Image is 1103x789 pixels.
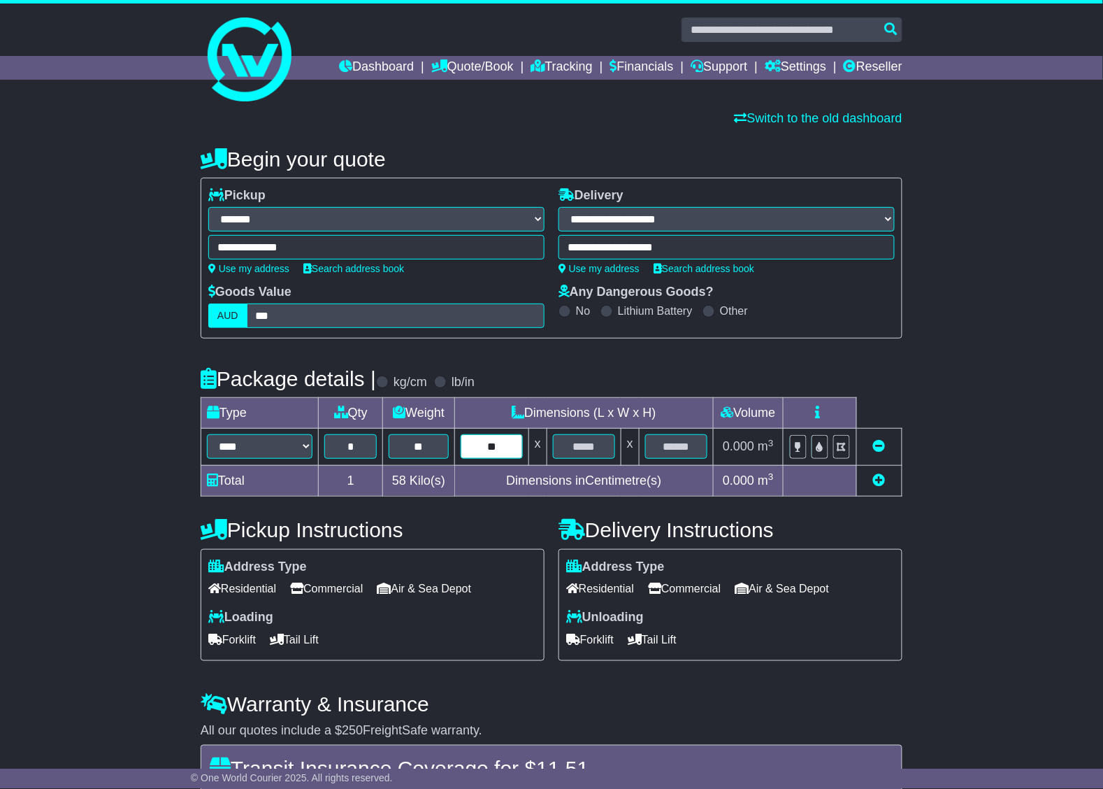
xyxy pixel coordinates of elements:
label: Unloading [566,610,644,625]
td: Kilo(s) [383,465,454,496]
sup: 3 [768,471,774,482]
a: Search address book [303,263,404,274]
a: Search address book [654,263,754,274]
td: x [621,429,639,465]
a: Remove this item [873,439,886,453]
h4: Begin your quote [201,148,902,171]
h4: Package details | [201,367,376,390]
a: Reseller [844,56,902,80]
a: Dashboard [339,56,414,80]
a: Quote/Book [431,56,514,80]
td: Weight [383,398,454,429]
td: Qty [319,398,383,429]
td: Type [201,398,319,429]
label: Delivery [558,188,623,204]
div: All our quotes include a $ FreightSafe warranty. [201,723,902,739]
a: Tracking [531,56,593,80]
label: Other [720,304,748,318]
td: Dimensions (L x W x H) [454,398,713,429]
span: Air & Sea Depot [735,578,830,599]
span: Tail Lift [270,629,319,651]
label: Loading [208,610,273,625]
label: Pickup [208,188,266,204]
label: Any Dangerous Goods? [558,285,714,300]
label: Address Type [208,560,307,575]
span: Commercial [648,578,721,599]
a: Use my address [558,263,640,274]
label: kg/cm [394,375,427,390]
h4: Delivery Instructions [558,518,902,541]
td: Dimensions in Centimetre(s) [454,465,713,496]
h4: Warranty & Insurance [201,692,902,716]
label: Address Type [566,560,665,575]
span: 0.000 [723,474,754,488]
span: 58 [392,474,406,488]
span: m [758,474,774,488]
a: Settings [765,56,826,80]
a: Add new item [873,474,886,488]
span: Forklift [566,629,614,651]
a: Financials [610,56,674,80]
label: Goods Value [208,285,291,300]
td: Volume [713,398,783,429]
td: Total [201,465,319,496]
a: Support [691,56,747,80]
label: AUD [208,304,247,328]
span: Commercial [290,578,363,599]
a: Switch to the old dashboard [735,111,902,125]
span: © One World Courier 2025. All rights reserved. [191,773,393,784]
label: lb/in [452,375,475,390]
span: 11.51 [536,758,589,781]
h4: Transit Insurance Coverage for $ [210,758,893,781]
span: Residential [208,578,276,599]
span: Residential [566,578,634,599]
td: 1 [319,465,383,496]
a: Use my address [208,263,289,274]
span: m [758,439,774,453]
td: x [528,429,547,465]
span: 250 [342,723,363,737]
span: 0.000 [723,439,754,453]
sup: 3 [768,438,774,448]
label: No [576,304,590,318]
span: Tail Lift [628,629,677,651]
span: Forklift [208,629,256,651]
h4: Pickup Instructions [201,518,545,541]
label: Lithium Battery [618,304,693,318]
span: Air & Sea Depot [377,578,472,599]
